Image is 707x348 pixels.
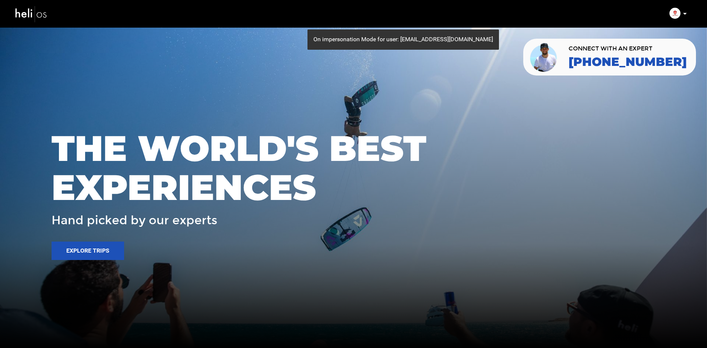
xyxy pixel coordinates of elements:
a: [PHONE_NUMBER] [569,55,687,68]
span: THE WORLD'S BEST EXPERIENCES [52,129,655,207]
span: CONNECT WITH AN EXPERT [569,46,687,52]
img: img_9251f6c852f2d69a6fdc2f2f53e7d310.png [669,8,680,19]
img: heli-logo [15,4,48,24]
div: On impersonation Mode for user: [EMAIL_ADDRESS][DOMAIN_NAME] [307,29,499,50]
img: contact our team [529,42,559,73]
button: Explore Trips [52,242,124,260]
span: Hand picked by our experts [52,214,217,227]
